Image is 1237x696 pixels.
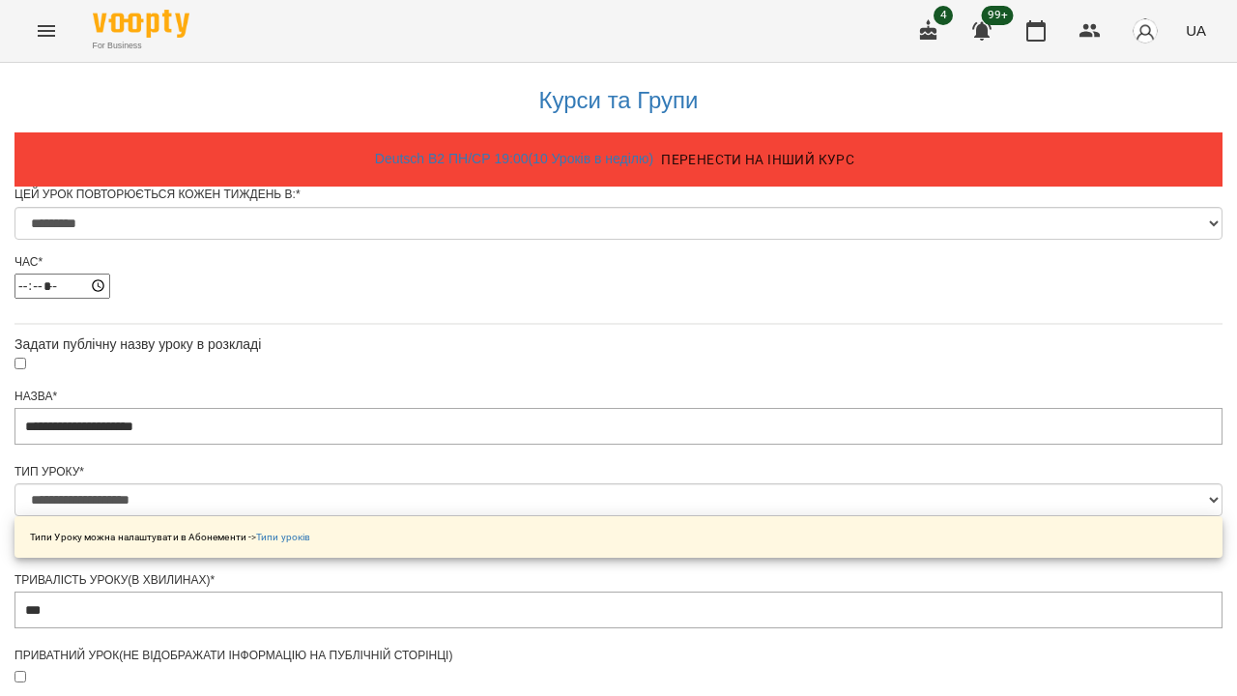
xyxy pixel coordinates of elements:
[934,6,953,25] span: 4
[1178,13,1214,48] button: UA
[1132,17,1159,44] img: avatar_s.png
[1186,20,1206,41] span: UA
[23,8,70,54] button: Menu
[256,532,310,542] a: Типи уроків
[14,254,1223,271] div: Час
[14,648,1223,664] div: Приватний урок(не відображати інформацію на публічній сторінці)
[30,530,310,544] p: Типи Уроку можна налаштувати в Абонементи ->
[14,464,1223,480] div: Тип Уроку
[14,389,1223,405] div: Назва
[375,151,653,166] a: Deutsch B2 ПН/СР 19:00 ( 10 Уроків в неділю )
[982,6,1014,25] span: 99+
[14,572,1223,589] div: Тривалість уроку(в хвилинах)
[653,142,862,177] button: Перенести на інший курс
[93,40,189,52] span: For Business
[24,88,1213,113] h3: Курси та Групи
[661,148,854,171] span: Перенести на інший курс
[93,10,189,38] img: Voopty Logo
[14,187,1223,203] div: Цей урок повторюється кожен тиждень в:
[14,334,1223,354] div: Задати публічну назву уроку в розкладі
